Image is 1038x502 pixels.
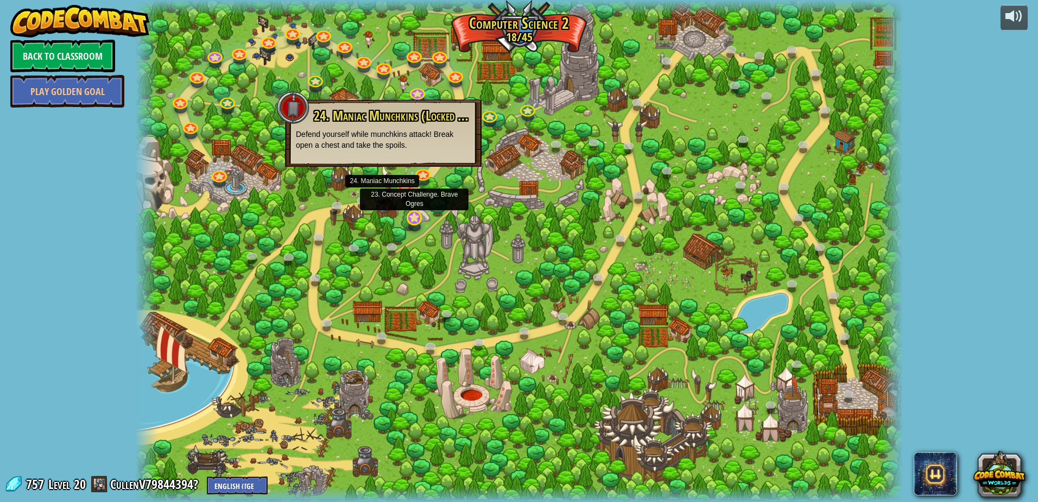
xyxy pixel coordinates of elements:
[10,40,115,72] a: Back to Classroom
[1001,5,1028,30] button: Adjust volume
[296,129,471,150] p: Defend yourself while munchkins attack! Break open a chest and take the spoils.
[314,106,509,125] span: 24. Maniac Munchkins (Locked By Teacher)
[10,75,124,108] a: Play Golden Goal
[10,5,149,37] img: CodeCombat - Learn how to code by playing a game
[74,475,86,493] span: 20
[26,475,47,493] span: 757
[48,475,70,493] span: Level
[110,475,201,493] a: CullenV79844394?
